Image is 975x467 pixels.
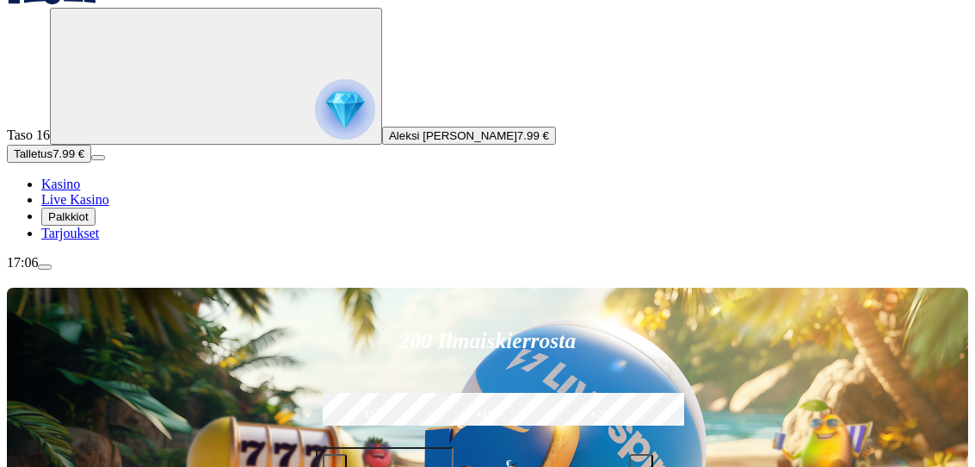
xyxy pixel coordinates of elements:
span: Palkkiot [48,210,89,223]
span: Talletus [14,147,52,160]
span: Taso 16 [7,128,50,142]
label: €250 [547,390,657,440]
label: €150 [433,390,542,440]
a: Tarjoukset [41,226,99,240]
span: 17:06 [7,255,38,270]
button: Aleksi [PERSON_NAME]7.99 € [382,127,556,145]
span: 7.99 € [517,129,549,142]
a: Kasino [41,177,80,191]
button: Palkkiot [41,208,96,226]
button: reward progress [50,8,382,145]
a: Live Kasino [41,192,109,207]
button: menu [91,155,105,160]
button: menu [38,265,52,270]
button: Talletusplus icon7.99 € [7,145,91,163]
span: 7.99 € [52,147,84,160]
label: €50 [318,390,428,440]
nav: Main menu [7,177,968,241]
img: reward progress [315,79,375,140]
span: Aleksi [PERSON_NAME] [389,129,517,142]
